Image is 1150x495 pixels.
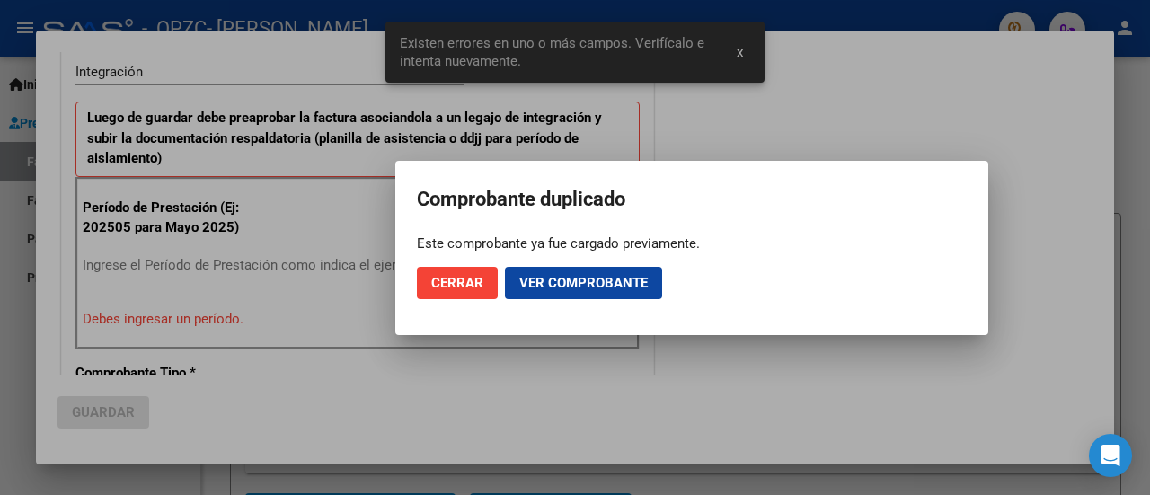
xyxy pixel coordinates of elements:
button: Ver comprobante [505,267,662,299]
div: Open Intercom Messenger [1089,434,1132,477]
span: Cerrar [431,275,483,291]
h2: Comprobante duplicado [417,182,967,217]
button: Cerrar [417,267,498,299]
div: Este comprobante ya fue cargado previamente. [417,234,967,252]
span: Ver comprobante [519,275,648,291]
